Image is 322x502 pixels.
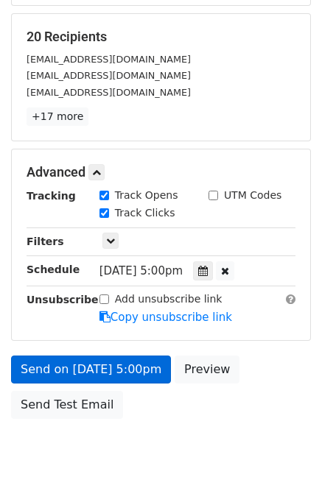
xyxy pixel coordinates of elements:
h5: Advanced [27,164,295,180]
strong: Schedule [27,264,80,275]
iframe: Chat Widget [248,431,322,502]
a: Copy unsubscribe link [99,311,232,324]
span: [DATE] 5:00pm [99,264,183,277]
strong: Unsubscribe [27,294,99,305]
strong: Tracking [27,190,76,202]
label: UTM Codes [224,188,281,203]
small: [EMAIL_ADDRESS][DOMAIN_NAME] [27,70,191,81]
label: Track Opens [115,188,178,203]
label: Track Clicks [115,205,175,221]
a: +17 more [27,107,88,126]
a: Preview [175,356,239,383]
small: [EMAIL_ADDRESS][DOMAIN_NAME] [27,54,191,65]
h5: 20 Recipients [27,29,295,45]
small: [EMAIL_ADDRESS][DOMAIN_NAME] [27,87,191,98]
strong: Filters [27,236,64,247]
a: Send Test Email [11,391,123,419]
label: Add unsubscribe link [115,291,223,307]
a: Send on [DATE] 5:00pm [11,356,171,383]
